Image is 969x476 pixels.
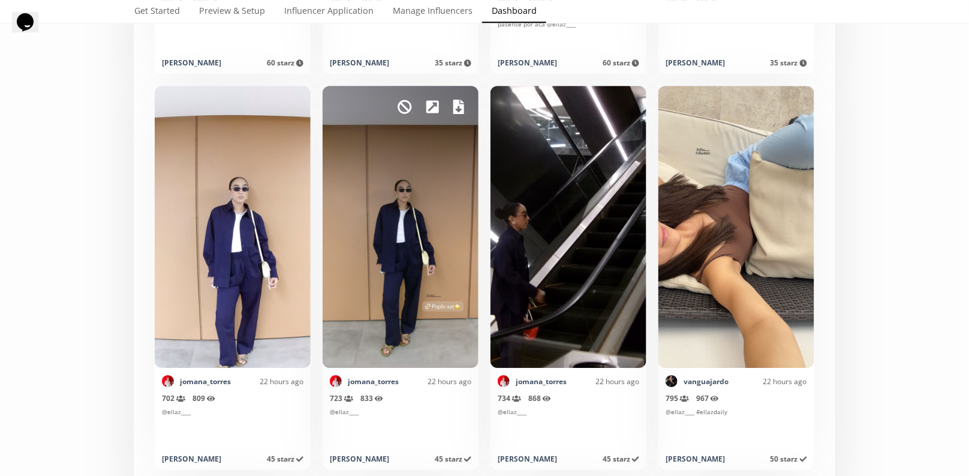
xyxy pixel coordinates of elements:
span: 50 starz [771,454,807,464]
span: 45 starz [267,454,303,464]
div: 22 hours ago [729,376,807,387]
a: jomana_torres [180,376,231,387]
div: [PERSON_NAME] [330,58,389,68]
div: En la tienda hay unos descuentos top ‼️ pásense por acá @ellaz____ [498,11,639,50]
div: [PERSON_NAME] [498,58,557,68]
img: 441160247_2271459733193231_1742893277292992511_n.jpg [162,375,174,387]
div: [PERSON_NAME] [498,454,557,464]
a: jomana_torres [516,376,567,387]
span: 60 starz [267,58,303,68]
div: [PERSON_NAME] [162,454,221,464]
span: 35 starz [435,58,471,68]
span: 45 starz [435,454,471,464]
img: 441160247_2271459733193231_1742893277292992511_n.jpg [330,375,342,387]
div: 22 hours ago [567,376,639,387]
div: @ellaz____ básicos y más cositas 💥 [330,11,471,50]
a: jomana_torres [348,376,399,387]
img: 521466015_18520573708021698_5625082446355652164_n.jpg [666,375,678,387]
span: 809 [192,393,215,403]
span: 702 [162,393,185,403]
div: @ellaz____ #ellazdaily [666,408,807,447]
div: @ellaz____ [162,408,303,447]
div: [PERSON_NAME] [162,58,221,68]
div: 22 hours ago [231,376,303,387]
span: 35 starz [771,58,807,68]
img: 441160247_2271459733193231_1742893277292992511_n.jpg [498,375,510,387]
div: [PERSON_NAME] [666,454,725,464]
span: 795 [666,393,689,403]
div: @ellaz____ [498,408,639,447]
a: vanguajardo [684,376,729,387]
div: [PERSON_NAME] [330,454,389,464]
span: 734 [498,393,521,403]
span: 60 starz [603,58,639,68]
iframe: chat widget [12,12,50,48]
div: [PERSON_NAME] [666,58,725,68]
span: 833 [360,393,383,403]
span: 45 starz [603,454,639,464]
span: 723 [330,393,353,403]
div: @ellaz____ [330,408,471,447]
div: 22 hours ago [399,376,471,387]
div: Hello hello 😍‼️ @ellaz____ [666,11,807,50]
div: lo más práctico que hay ✨ @ellaz____ [162,11,303,50]
span: 868 [528,393,551,403]
span: 967 [696,393,719,403]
